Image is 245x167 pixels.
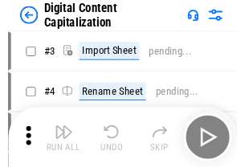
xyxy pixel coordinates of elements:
div: pending... [151,49,197,61]
img: Support [192,10,205,22]
div: pending... [158,92,204,104]
span: # 4 [39,92,51,104]
div: Digital Content Capitalization [39,1,186,31]
img: Back [13,6,32,26]
span: # 3 [39,48,51,61]
img: Settings menu [213,6,232,26]
div: Rename Sheet [76,88,148,108]
div: Import Sheet [76,45,141,64]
